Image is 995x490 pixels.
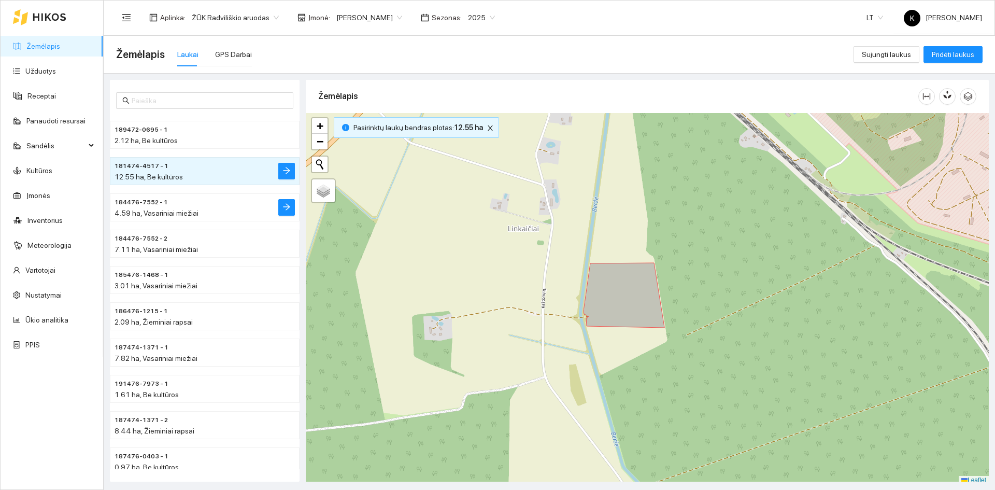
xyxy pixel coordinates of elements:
span: 186476-1215 - 1 [115,306,168,316]
span: 12.55 ha, Be kultūros [115,173,183,181]
button: close [484,122,496,134]
a: Inventorius [27,216,63,225]
span: 0.97 ha, Be kultūros [115,463,179,471]
span: Žemėlapis [116,46,165,63]
span: Įmonė : [308,12,330,23]
a: Leaflet [961,477,986,484]
span: Sandėlis [26,135,86,156]
span: shop [297,13,306,22]
button: arrow-right [278,163,295,179]
a: Vartotojai [25,266,55,274]
a: Pridėti laukus [923,50,983,59]
button: Sujungti laukus [854,46,919,63]
a: PPIS [25,341,40,349]
span: 184476-7552 - 1 [115,198,168,207]
span: ŽŪK Radviliškio aruodas [192,10,279,25]
span: 1.61 ha, Be kultūros [115,390,179,399]
span: + [317,119,323,132]
span: layout [149,13,158,22]
span: 189472-0695 - 1 [115,125,168,135]
button: Pridėti laukus [923,46,983,63]
span: 7.82 ha, Vasariniai miežiai [115,354,197,362]
span: 8.44 ha, Žieminiai rapsai [115,427,194,435]
span: menu-fold [122,13,131,22]
a: Sujungti laukus [854,50,919,59]
div: GPS Darbai [215,49,252,60]
a: Kultūros [26,166,52,175]
span: Pridėti laukus [932,49,974,60]
span: 181474-4517 - 1 [115,161,168,171]
div: Laukai [177,49,198,60]
span: search [122,97,130,104]
span: 2.09 ha, Žieminiai rapsai [115,318,193,326]
a: Zoom in [312,118,328,134]
b: 12.55 ha [454,123,483,132]
button: menu-fold [116,7,137,28]
input: Paieška [132,95,287,106]
span: column-width [919,92,934,101]
span: 191476-7973 - 1 [115,379,168,389]
span: − [317,135,323,148]
a: Ūkio analitika [25,316,68,324]
a: Panaudoti resursai [26,117,86,125]
a: Receptai [27,92,56,100]
span: 2.12 ha, Be kultūros [115,136,178,145]
span: 187474-1371 - 1 [115,343,168,353]
span: Sujungti laukus [862,49,911,60]
button: column-width [918,88,935,105]
a: Nustatymai [25,291,62,299]
span: 185476-1468 - 1 [115,270,168,280]
a: Žemėlapis [26,42,60,50]
span: LT [866,10,883,25]
span: info-circle [342,124,349,131]
span: calendar [421,13,429,22]
a: Layers [312,179,335,202]
a: Zoom out [312,134,328,149]
span: 187474-1371 - 2 [115,415,168,425]
span: 4.59 ha, Vasariniai miežiai [115,209,198,217]
span: 187476-0403 - 1 [115,452,168,461]
a: Meteorologija [27,241,72,249]
div: Žemėlapis [318,81,918,111]
button: Initiate a new search [312,157,328,172]
a: Užduotys [25,67,56,75]
span: Jonas Ruškys [336,10,402,25]
span: [PERSON_NAME] [904,13,982,22]
span: arrow-right [282,166,291,176]
button: arrow-right [278,199,295,216]
span: Sezonas : [432,12,462,23]
span: close [485,124,496,132]
span: Aplinka : [160,12,186,23]
span: 2025 [468,10,495,25]
a: Įmonės [26,191,50,200]
span: Pasirinktų laukų bendras plotas : [353,122,483,133]
span: 3.01 ha, Vasariniai miežiai [115,282,197,290]
span: K [910,10,914,26]
span: arrow-right [282,203,291,213]
span: 184476-7552 - 2 [115,234,167,244]
span: 7.11 ha, Vasariniai miežiai [115,245,198,254]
